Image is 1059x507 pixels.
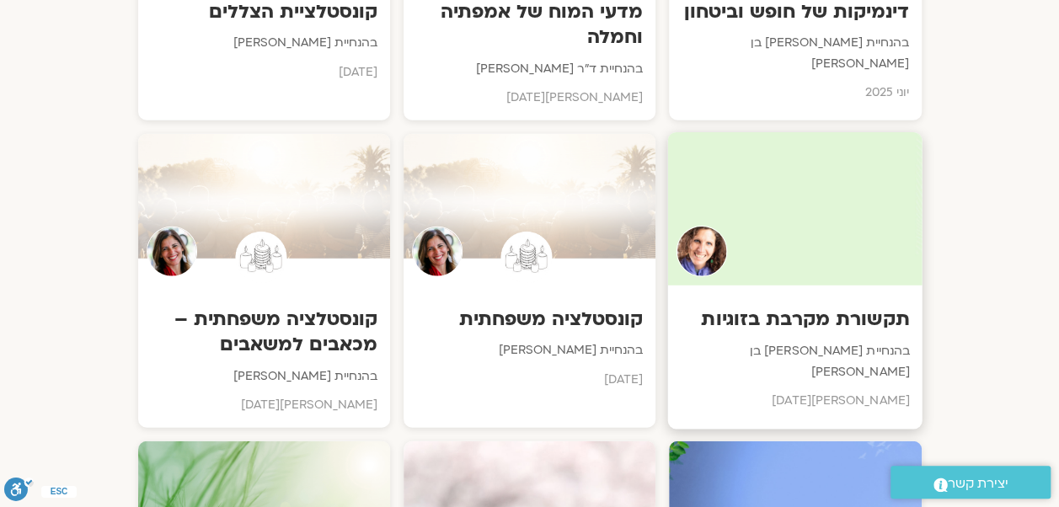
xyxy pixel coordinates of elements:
[681,307,910,333] h3: תקשורת מקרבת בזוגיות
[416,340,643,360] p: בהנחיית [PERSON_NAME]
[416,59,643,79] p: בהנחיית ד"ר [PERSON_NAME]
[948,472,1008,495] span: יצירת קשר
[669,134,921,428] a: Teacherתקשורת מקרבת בזוגיותבהנחיית [PERSON_NAME] בן [PERSON_NAME][PERSON_NAME][DATE]
[677,226,728,277] img: Teacher
[151,366,377,387] p: בהנחיית [PERSON_NAME]
[404,134,655,428] a: Teacherקונסטלציה משפחתיתבהנחיית [PERSON_NAME][DATE]
[147,227,197,277] img: Teacher
[151,33,377,53] p: בהנחיית [PERSON_NAME]
[682,33,908,74] p: בהנחיית [PERSON_NAME] בן [PERSON_NAME]
[681,391,910,412] p: [PERSON_NAME][DATE]
[416,370,643,390] p: [DATE]
[151,395,377,415] p: [PERSON_NAME][DATE]
[151,62,377,83] p: [DATE]
[151,307,377,357] h3: קונסטלציה משפחתית – מכאבים למשאבים
[416,88,643,108] p: [PERSON_NAME][DATE]
[412,227,463,277] img: Teacher
[416,307,643,332] h3: קונסטלציה משפחתית
[682,83,908,103] p: יוני 2025
[891,466,1051,499] a: יצירת קשר
[138,134,390,428] a: Teacherקונסטלציה משפחתית – מכאבים למשאביםבהנחיית [PERSON_NAME][PERSON_NAME][DATE]
[681,341,910,382] p: בהנחיית [PERSON_NAME] בן [PERSON_NAME]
